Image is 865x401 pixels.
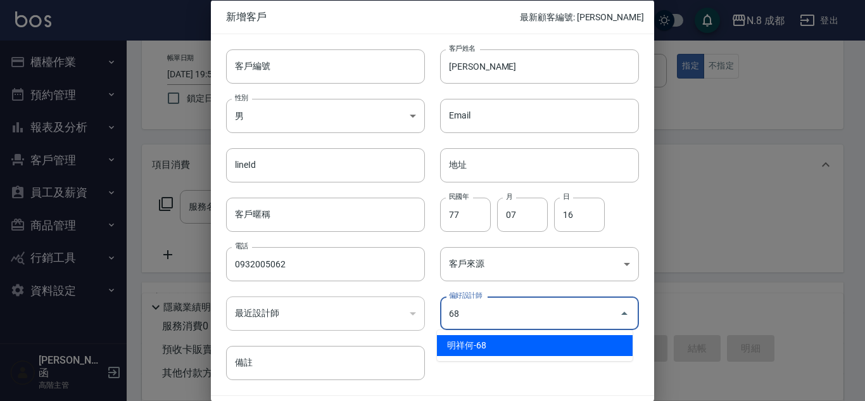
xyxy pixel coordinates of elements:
label: 月 [506,191,512,201]
p: 最新顧客編號: [PERSON_NAME] [520,10,644,23]
label: 電話 [235,241,248,251]
label: 日 [563,191,569,201]
label: 偏好設計師 [449,291,482,300]
span: 新增客戶 [226,10,520,23]
li: 明祥何-68 [437,335,633,356]
button: Close [614,303,635,323]
div: 男 [226,98,425,132]
label: 性別 [235,92,248,102]
label: 客戶姓名 [449,43,476,53]
label: 民國年 [449,191,469,201]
